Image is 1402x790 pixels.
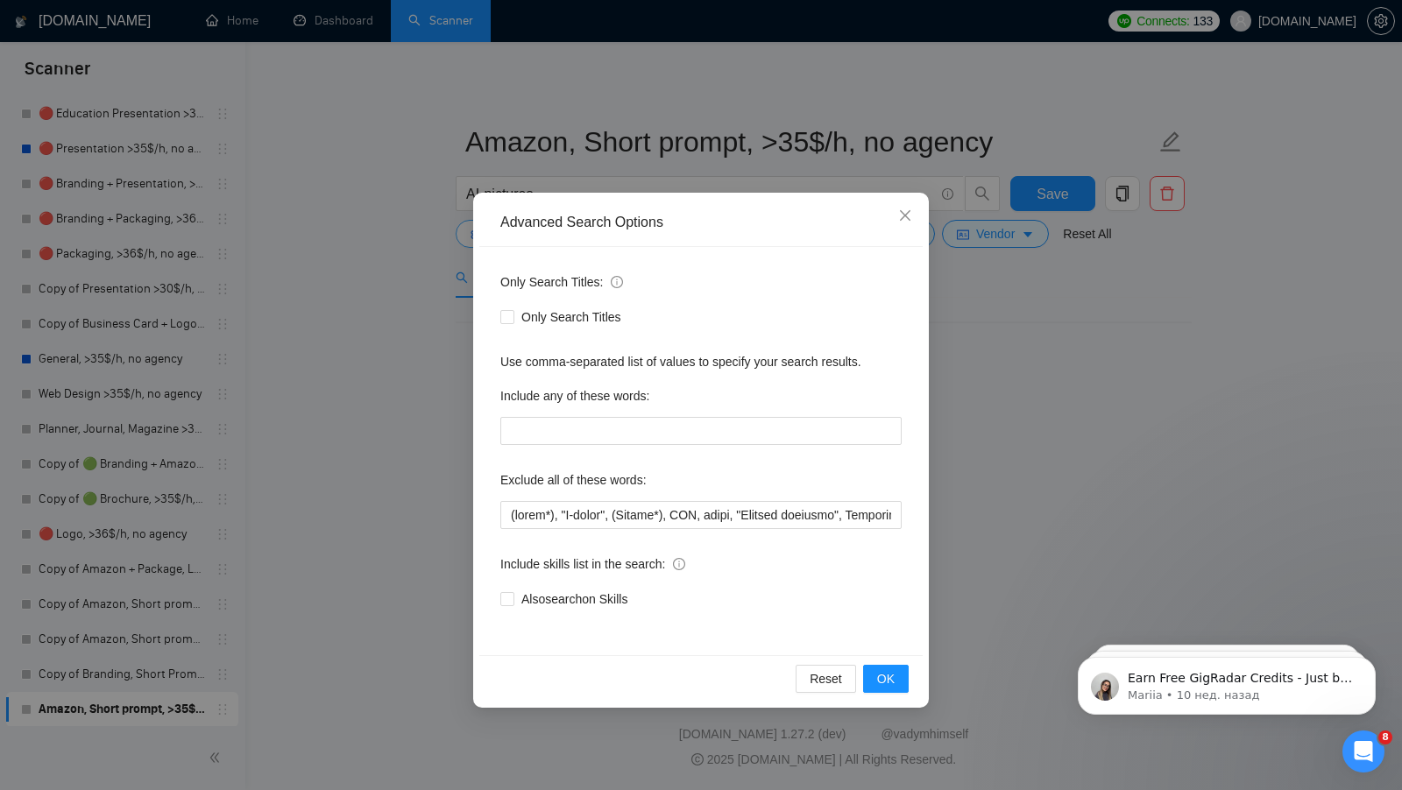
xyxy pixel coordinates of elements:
[877,669,895,688] span: OK
[500,554,685,574] span: Include skills list in the search:
[796,665,856,693] button: Reset
[500,213,902,232] div: Advanced Search Options
[76,51,302,483] span: Earn Free GigRadar Credits - Just by Sharing Your Story! 💬 Want more credits for sending proposal...
[1378,730,1392,744] span: 8
[76,67,302,83] p: Message from Mariia, sent 10 нед. назад
[810,669,842,688] span: Reset
[514,307,628,327] span: Only Search Titles
[1051,620,1402,743] iframe: Intercom notifications сообщение
[673,558,685,570] span: info-circle
[500,352,902,371] div: Use comma-separated list of values to specify your search results.
[611,276,623,288] span: info-circle
[500,382,649,410] label: Include any of these words:
[514,589,634,609] span: Also search on Skills
[882,193,929,240] button: Close
[863,665,909,693] button: OK
[500,272,623,292] span: Only Search Titles:
[500,466,647,494] label: Exclude all of these words:
[898,208,912,222] span: close
[1342,730,1384,772] iframe: Intercom live chat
